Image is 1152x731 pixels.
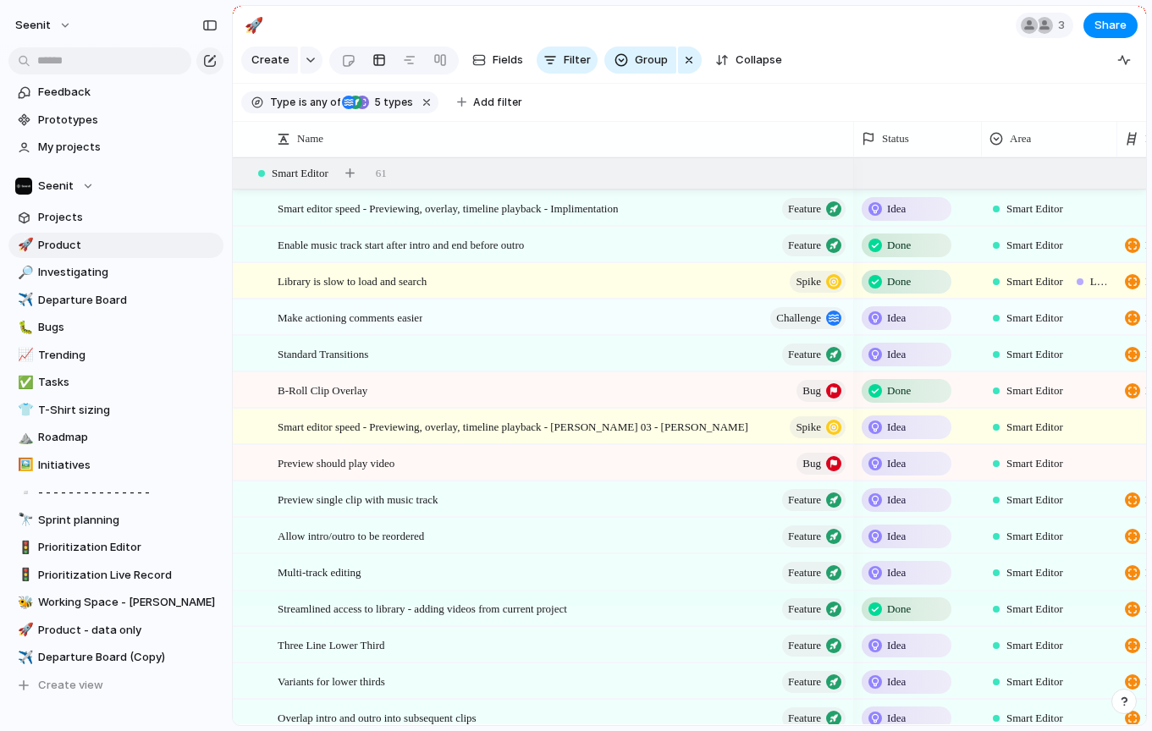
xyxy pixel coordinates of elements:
[299,95,307,110] span: is
[887,637,906,654] span: Idea
[1006,528,1063,545] span: Smart Editor
[473,95,522,110] span: Add filter
[241,47,298,74] button: Create
[38,539,218,556] span: Prioritization Editor
[887,419,906,436] span: Idea
[18,290,30,310] div: ✈️
[8,618,223,643] a: 🚀Product - data only
[278,562,361,581] span: Multi-track editing
[790,416,846,438] button: Spike
[887,237,911,254] span: Done
[18,648,30,668] div: ✈️
[8,480,223,505] a: ▫️- - - - - - - - - - - - - - -
[1083,13,1138,38] button: Share
[18,455,30,475] div: 🖼️
[15,512,32,529] button: 🔭
[887,346,906,363] span: Idea
[782,635,846,657] button: Feature
[8,425,223,450] a: ⛰️Roadmap
[278,344,368,363] span: Standard Transitions
[447,91,532,114] button: Add filter
[8,205,223,230] a: Projects
[376,165,387,182] span: 61
[15,264,32,281] button: 🔎
[369,95,413,110] span: types
[1090,273,1106,290] span: Library
[272,165,328,182] span: Smart Editor
[8,315,223,340] div: 🐛Bugs
[887,601,911,618] span: Done
[8,563,223,588] div: 🚦Prioritization Live Record
[8,80,223,105] a: Feedback
[796,380,846,402] button: Bug
[782,562,846,584] button: Feature
[18,345,30,365] div: 📈
[782,671,846,693] button: Feature
[38,512,218,529] span: Sprint planning
[802,452,821,475] span: Bug
[782,707,846,729] button: Feature
[887,492,906,508] span: Idea
[887,564,906,581] span: Idea
[38,594,218,611] span: Working Space - [PERSON_NAME]
[788,234,821,257] span: Feature
[1006,601,1063,618] span: Smart Editor
[788,670,821,694] span: Feature
[15,237,32,254] button: 🚀
[245,14,263,36] div: 🚀
[8,233,223,258] div: 🚀Product
[15,539,32,556] button: 🚦
[493,52,523,69] span: Fields
[796,270,821,294] span: Spike
[38,402,218,419] span: T-Shirt sizing
[8,453,223,478] div: 🖼️Initiatives
[278,380,367,399] span: B-Roll Clip Overlay
[18,373,30,393] div: ✅
[38,84,218,101] span: Feedback
[18,263,30,283] div: 🔎
[38,237,218,254] span: Product
[38,374,218,391] span: Tasks
[604,47,676,74] button: Group
[18,593,30,613] div: 🐝
[38,429,218,446] span: Roadmap
[796,453,846,475] button: Bug
[278,635,384,654] span: Three Line Lower Third
[8,645,223,670] div: ✈️Departure Board (Copy)
[278,453,394,472] span: Preview should play video
[18,565,30,585] div: 🚦
[1094,17,1127,34] span: Share
[782,489,846,511] button: Feature
[782,344,846,365] button: Feature
[38,622,218,639] span: Product - data only
[15,429,32,446] button: ⛰️
[8,590,223,615] a: 🐝Working Space - [PERSON_NAME]
[8,535,223,560] a: 🚦Prioritization Editor
[278,271,427,290] span: Library is slow to load and search
[887,310,906,327] span: Idea
[369,96,383,108] span: 5
[1006,273,1063,290] span: Smart Editor
[1006,564,1063,581] span: Smart Editor
[38,292,218,309] span: Departure Board
[297,130,323,147] span: Name
[1006,492,1063,508] span: Smart Editor
[270,95,295,110] span: Type
[307,95,340,110] span: any of
[15,649,32,666] button: ✈️
[8,370,223,395] a: ✅Tasks
[8,260,223,285] div: 🔎Investigating
[796,415,821,439] span: Spike
[882,130,909,147] span: Status
[782,525,846,547] button: Feature
[278,707,477,727] span: Overlap intro and outro into subsequent clips
[18,483,30,503] div: ▫️
[15,594,32,611] button: 🐝
[736,52,782,69] span: Collapse
[887,455,906,472] span: Idea
[342,93,416,112] button: 5 types
[1006,310,1063,327] span: Smart Editor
